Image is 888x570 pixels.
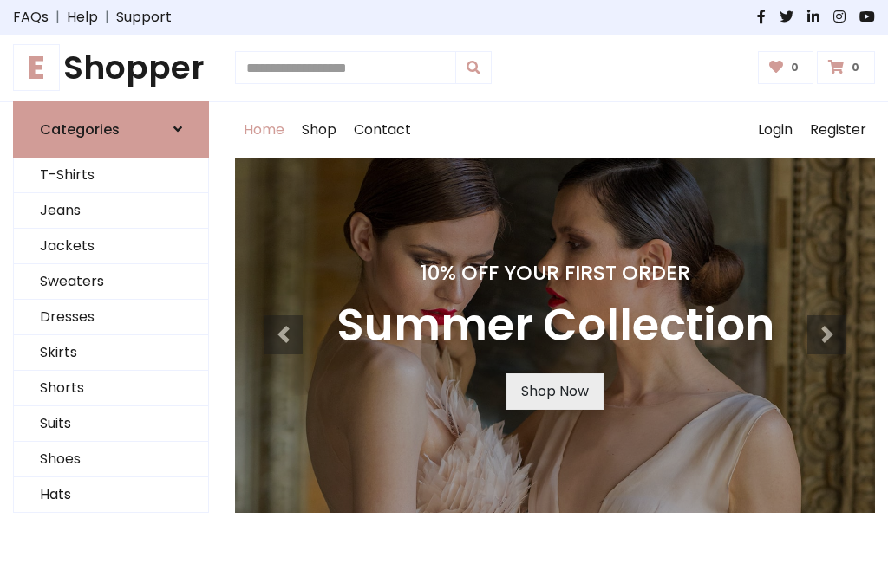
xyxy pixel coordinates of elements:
span: E [13,44,60,91]
span: | [49,7,67,28]
a: Jeans [14,193,208,229]
a: Hats [14,477,208,513]
a: Help [67,7,98,28]
a: Sweaters [14,264,208,300]
a: Contact [345,102,420,158]
h1: Shopper [13,49,209,87]
span: 0 [847,60,864,75]
a: Dresses [14,300,208,335]
a: Shorts [14,371,208,406]
a: 0 [758,51,814,84]
a: Suits [14,406,208,442]
a: Categories [13,101,209,158]
a: Register [801,102,875,158]
a: EShopper [13,49,209,87]
a: Login [749,102,801,158]
a: Home [235,102,293,158]
span: | [98,7,116,28]
a: Shoes [14,442,208,477]
a: 0 [817,51,875,84]
h3: Summer Collection [336,299,774,353]
a: Shop [293,102,345,158]
a: T-Shirts [14,158,208,193]
h4: 10% Off Your First Order [336,261,774,285]
span: 0 [787,60,803,75]
h6: Categories [40,121,120,138]
a: Shop Now [506,373,604,410]
a: FAQs [13,7,49,28]
a: Skirts [14,335,208,371]
a: Jackets [14,229,208,264]
a: Support [116,7,172,28]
